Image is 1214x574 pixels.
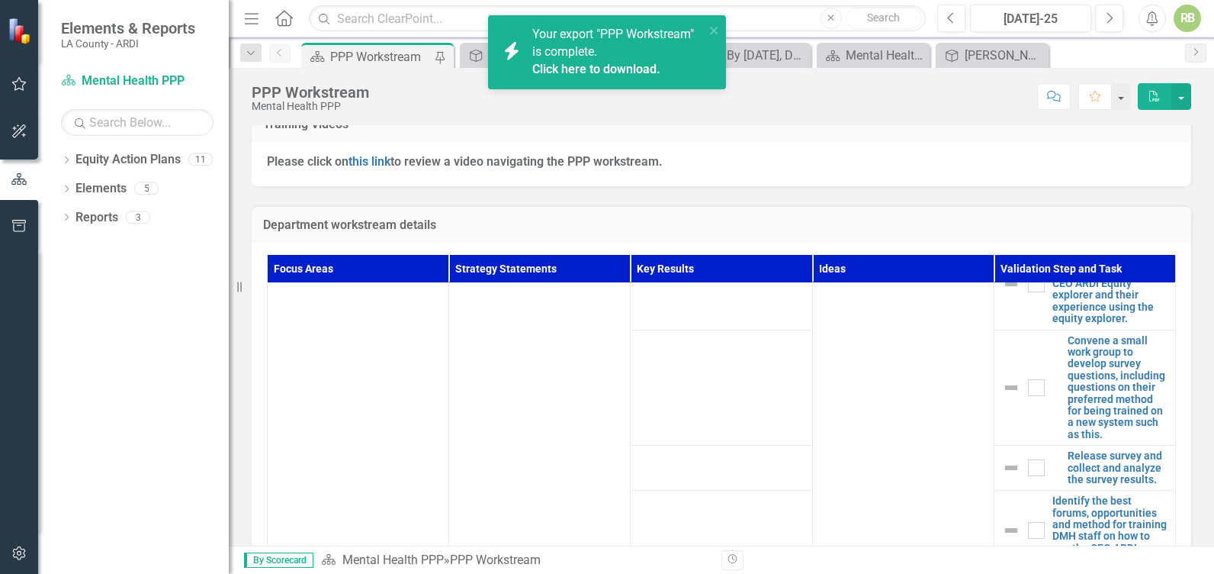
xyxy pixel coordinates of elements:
td: Double-Click to Edit Right Click for Context Menu [994,330,1175,446]
strong: Please click on to review a video navigating the PPP workstream. [267,154,663,169]
button: RB [1174,5,1201,32]
div: 5 [134,182,159,195]
a: this link [348,154,390,169]
td: Double-Click to Edit Right Click for Context Menu [994,491,1175,571]
small: LA County - ARDI [61,37,195,50]
img: Not Defined [1002,379,1020,397]
a: Mental Health PPP [342,553,444,567]
a: Conduct listening session on whether staff have used the CEO ARDI Equity explorer and their exper... [1052,243,1167,325]
div: By [DATE], DMH will engage community members and stakeholders in identifying the real needs of ou... [727,46,807,65]
a: Click here to download. [532,62,660,76]
input: Search Below... [61,109,214,136]
img: ClearPoint Strategy [8,17,34,44]
img: Not Defined [1002,275,1020,293]
div: [PERSON_NAME] Goals FY24-25 [965,46,1045,65]
a: Reports [75,209,118,227]
span: Search [867,11,900,24]
a: Equity Action Plans [75,151,181,169]
div: » [321,552,710,569]
a: [PERSON_NAME] Goals FY24-25 [939,46,1045,65]
a: Release survey and collect and analyze the survey results. [1068,450,1167,485]
img: Not Defined [1002,521,1020,540]
a: Mental Health Welcome Page [821,46,926,65]
div: Mental Health Welcome Page [846,46,926,65]
td: Double-Click to Edit Right Click for Context Menu [994,237,1175,330]
a: By FY [DATE]-[DATE], DMH will be able to confirm that the services we are delivering are equitabl... [464,46,550,65]
div: [DATE]-25 [975,10,1086,28]
span: By Scorecard [244,553,313,568]
td: Double-Click to Edit Right Click for Context Menu [994,446,1175,491]
div: 3 [126,211,150,224]
a: Elements [75,180,127,198]
div: PPP Workstream [330,47,431,66]
a: By [DATE], DMH will engage community members and stakeholders in identifying the real needs of ou... [702,46,807,65]
a: Mental Health PPP [61,73,214,90]
button: [DATE]-25 [970,5,1091,32]
span: Elements & Reports [61,19,195,37]
a: Convene a small work group to develop survey questions, including questions on their preferred me... [1068,335,1167,441]
div: PPP Workstream [450,553,541,567]
button: Search [846,8,922,29]
button: close [709,21,720,39]
div: 11 [188,153,213,166]
input: Search ClearPoint... [309,5,926,32]
div: Mental Health PPP [252,101,369,112]
a: Identify the best forums, opportunities and method for training DMH staff on how to use the CEO A... [1052,495,1167,566]
span: Your export "PPP Workstream" is complete. [532,27,701,79]
h3: Department workstream details [263,218,1180,232]
h3: Training Videos [263,118,1180,131]
img: Not Defined [1002,459,1020,477]
div: PPP Workstream [252,84,369,101]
